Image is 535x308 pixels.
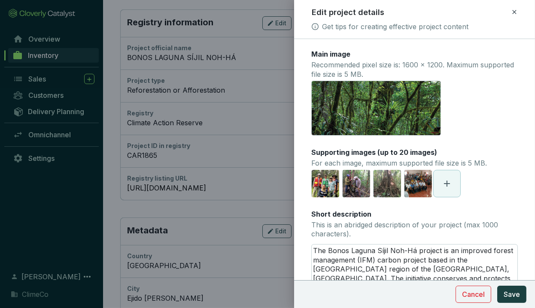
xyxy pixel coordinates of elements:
[462,289,485,299] span: Cancel
[343,170,370,197] img: https://imagedelivery.net/OeX1-Pzk5r51De534GGSBA/prod/supply/projects/d8d5871b0c0e43be9df6fa7cf18...
[311,159,487,168] p: For each image, maximum supported file size is 5 MB.
[311,60,518,79] p: Recommended pixel size is: 1600 x 1200. Maximum supported file size is 5 MB.
[311,49,350,59] label: Main image
[456,286,491,303] button: Cancel
[312,170,339,197] img: https://imagedelivery.net/OeX1-Pzk5r51De534GGSBA/prod/supply/projects/d8d5871b0c0e43be9df6fa7cf18...
[504,289,520,299] span: Save
[312,7,384,18] h2: Edit project details
[497,286,526,303] button: Save
[404,170,432,197] img: https://imagedelivery.net/OeX1-Pzk5r51De534GGSBA/prod/supply/projects/d8d5871b0c0e43be9df6fa7cf18...
[374,170,401,197] img: https://imagedelivery.net/OeX1-Pzk5r51De534GGSBA/prod/supply/projects/d8d5871b0c0e43be9df6fa7cf18...
[311,148,437,157] label: Supporting images (up to 20 images)
[311,209,371,219] label: Short description
[311,220,518,239] p: This is an abridged description of your project (max 1000 characters).
[322,21,468,32] a: Get tips for creating effective project content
